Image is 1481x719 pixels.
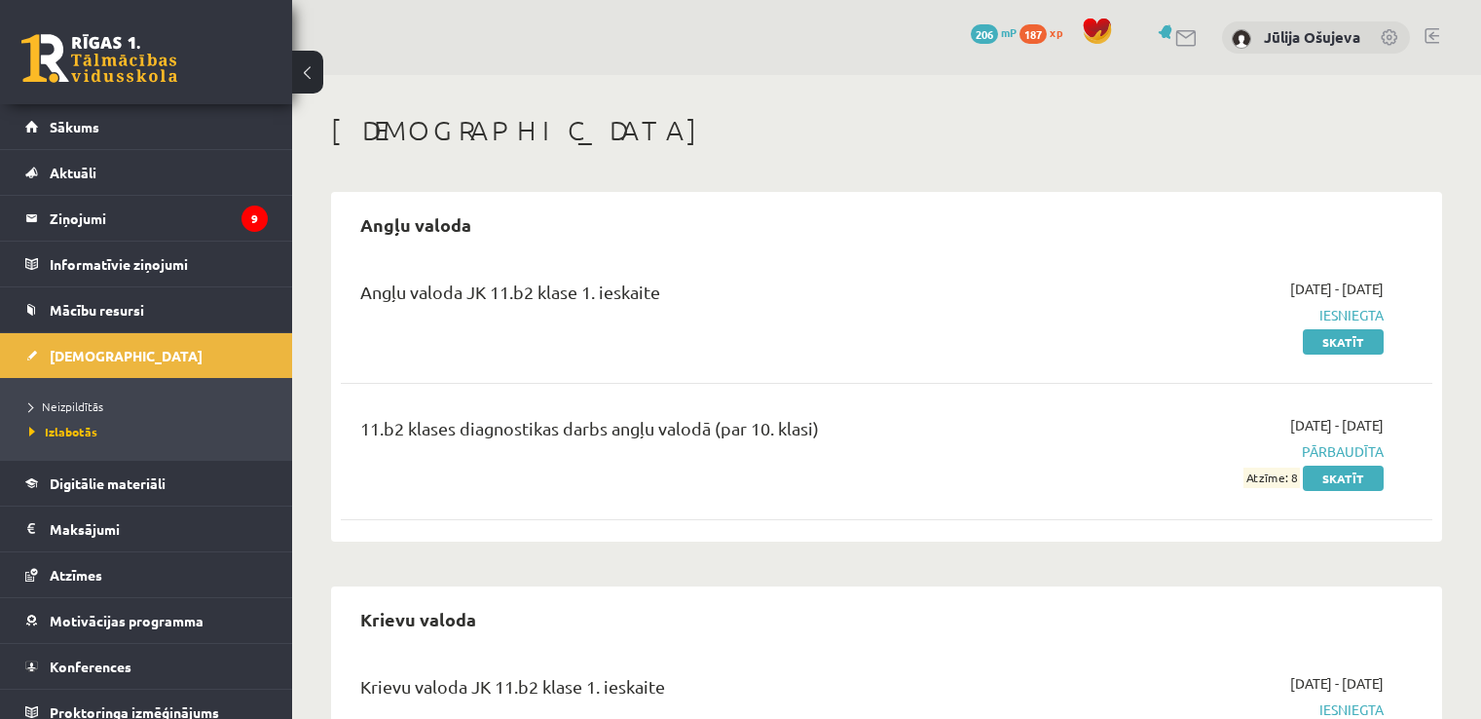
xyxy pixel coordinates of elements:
[25,333,268,378] a: [DEMOGRAPHIC_DATA]
[25,598,268,643] a: Motivācijas programma
[25,507,268,551] a: Maksājumi
[50,347,203,364] span: [DEMOGRAPHIC_DATA]
[25,196,268,241] a: Ziņojumi9
[341,202,491,247] h2: Angļu valoda
[50,566,102,584] span: Atzīmes
[25,150,268,195] a: Aktuāli
[360,415,1033,451] div: 11.b2 klases diagnostikas darbs angļu valodā (par 10. klasi)
[360,279,1033,315] div: Angļu valoda JK 11.b2 klase 1. ieskaite
[29,397,273,415] a: Neizpildītās
[1062,441,1384,462] span: Pārbaudīta
[25,104,268,149] a: Sākums
[1303,466,1384,491] a: Skatīt
[1050,24,1062,40] span: xp
[1264,27,1360,47] a: Jūlija Ošujeva
[25,287,268,332] a: Mācību resursi
[50,507,268,551] legend: Maksājumi
[1019,24,1047,44] span: 187
[50,242,268,286] legend: Informatīvie ziņojumi
[1001,24,1017,40] span: mP
[241,206,268,232] i: 9
[29,424,97,439] span: Izlabotās
[50,658,131,675] span: Konferences
[50,118,99,135] span: Sākums
[50,301,144,319] span: Mācību resursi
[331,114,1442,147] h1: [DEMOGRAPHIC_DATA]
[1232,29,1251,49] img: Jūlija Ošujeva
[25,242,268,286] a: Informatīvie ziņojumi
[1243,468,1300,488] span: Atzīme: 8
[1290,415,1384,435] span: [DATE] - [DATE]
[25,644,268,689] a: Konferences
[1019,24,1072,40] a: 187 xp
[50,196,268,241] legend: Ziņojumi
[50,164,96,181] span: Aktuāli
[29,423,273,440] a: Izlabotās
[25,552,268,597] a: Atzīmes
[360,673,1033,709] div: Krievu valoda JK 11.b2 klase 1. ieskaite
[1290,673,1384,694] span: [DATE] - [DATE]
[25,461,268,506] a: Digitālie materiāli
[21,34,177,83] a: Rīgas 1. Tālmācības vidusskola
[971,24,1017,40] a: 206 mP
[29,398,103,414] span: Neizpildītās
[1303,329,1384,355] a: Skatīt
[971,24,998,44] span: 206
[341,596,496,642] h2: Krievu valoda
[1290,279,1384,299] span: [DATE] - [DATE]
[50,474,166,492] span: Digitālie materiāli
[50,612,204,629] span: Motivācijas programma
[1062,305,1384,325] span: Iesniegta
